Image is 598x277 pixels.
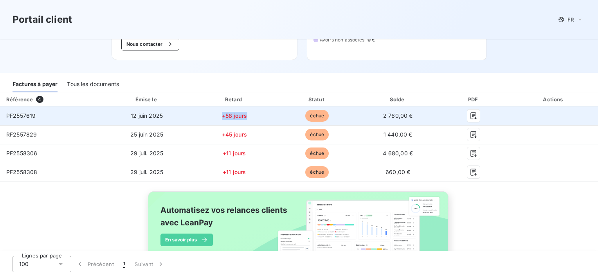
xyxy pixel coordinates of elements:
[194,95,275,103] div: Retard
[305,129,329,140] span: échue
[6,112,36,119] span: PF2557619
[103,95,191,103] div: Émise le
[222,112,247,119] span: +58 jours
[223,150,246,156] span: +11 jours
[130,131,163,138] span: 25 juin 2025
[305,110,329,122] span: échue
[305,147,329,159] span: échue
[278,95,357,103] div: Statut
[223,169,246,175] span: +11 jours
[6,96,33,103] div: Référence
[383,112,413,119] span: 2 760,00 €
[36,96,43,103] span: 4
[567,16,574,23] span: FR
[130,256,169,272] button: Suivant
[383,150,413,156] span: 4 680,00 €
[130,169,163,175] span: 29 juil. 2025
[385,169,410,175] span: 660,00 €
[130,150,163,156] span: 29 juil. 2025
[123,260,125,268] span: 1
[511,95,596,103] div: Actions
[6,150,37,156] span: PF2558306
[439,95,508,103] div: PDF
[121,38,179,50] button: Nous contacter
[6,169,37,175] span: PF2558308
[6,131,37,138] span: RF2557829
[320,36,364,43] span: Avoirs non associés
[384,131,412,138] span: 1 440,00 €
[222,131,247,138] span: +45 jours
[119,256,130,272] button: 1
[360,95,436,103] div: Solde
[131,112,163,119] span: 12 juin 2025
[13,13,72,27] h3: Portail client
[67,76,119,92] div: Tous les documents
[305,166,329,178] span: échue
[367,36,375,43] span: 0 €
[19,260,29,268] span: 100
[71,256,119,272] button: Précédent
[13,76,58,92] div: Factures à payer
